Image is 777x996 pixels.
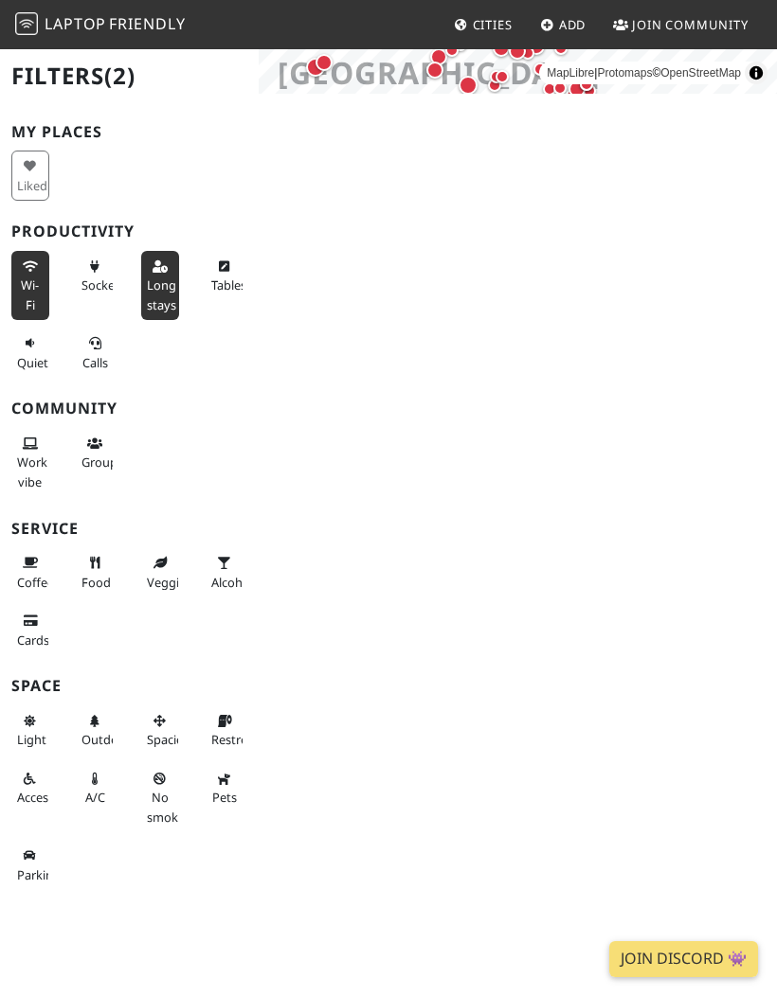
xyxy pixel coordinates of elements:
div: | © [547,63,741,82]
button: Long stays [141,251,179,320]
span: Stable Wi-Fi [21,276,39,312]
span: Spacious [147,731,197,748]
span: Power sockets [81,276,125,293]
h3: Service [11,520,247,538]
span: Group tables [81,454,123,471]
span: Add [559,16,587,33]
a: Join Community [605,8,756,42]
span: Alcohol [211,574,253,591]
button: Outdoor [76,705,114,756]
div: Map marker [306,58,344,96]
h2: Filters [11,47,247,105]
a: Protomaps [597,66,652,80]
button: Coffee [11,547,49,597]
button: Restroom [206,705,244,756]
span: Work-friendly tables [211,276,246,293]
div: Map marker [449,27,487,64]
button: Cards [11,605,49,655]
div: Map marker [496,70,533,108]
a: LaptopFriendly LaptopFriendly [15,9,186,42]
span: Join Community [632,16,749,33]
div: Map marker [493,40,531,78]
button: Work vibe [11,428,49,497]
span: Natural light [17,731,46,748]
button: Alcohol [206,547,244,597]
button: Calls [76,328,114,378]
span: Credit cards [17,631,49,649]
canvas: Map [259,47,777,95]
button: Groups [76,428,114,478]
span: Pet friendly [212,789,237,806]
a: Add [533,8,594,42]
h3: Productivity [11,222,247,240]
span: Laptop [45,13,106,34]
button: Pets [206,763,244,813]
button: Accessible [11,763,49,813]
button: A/C [76,763,114,813]
div: Map marker [560,66,598,104]
button: Light [11,705,49,756]
div: Map marker [509,43,547,80]
span: Veggie [147,574,186,591]
button: Wi-Fi [11,251,49,320]
span: (2) [104,60,136,91]
button: No smoke [141,763,179,832]
h3: Community [11,400,247,418]
img: LaptopFriendly [15,12,38,35]
span: Parking [17,866,61,883]
button: Veggie [141,547,179,597]
div: Map marker [521,46,559,84]
span: Food [81,574,111,591]
span: Quiet [17,354,48,371]
button: Sockets [76,251,114,301]
button: Spacious [141,705,179,756]
span: Video/audio calls [82,354,108,371]
div: Map marker [316,54,353,92]
button: Food [76,547,114,597]
a: Cities [446,8,520,42]
button: Tables [206,251,244,301]
span: Coffee [17,574,54,591]
h3: My Places [11,123,247,141]
h3: Space [11,677,247,695]
span: Accessible [17,789,74,806]
span: People working [17,454,47,489]
span: Restroom [211,731,267,748]
div: Map marker [430,24,468,62]
div: Map marker [426,62,464,99]
summary: Toggle attribution [745,62,768,84]
button: Parking [11,840,49,890]
span: Smoke free [147,789,185,825]
a: OpenStreetMap [660,66,741,80]
a: MapLibre [547,66,594,80]
div: Map marker [393,19,431,57]
div: Map marker [490,70,528,108]
button: Quiet [11,328,49,378]
span: Outdoor area [81,731,131,748]
span: Long stays [147,276,176,312]
span: Cities [473,16,513,33]
div: Map marker [445,44,483,81]
span: Friendly [109,13,185,34]
span: Air conditioned [85,789,105,806]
